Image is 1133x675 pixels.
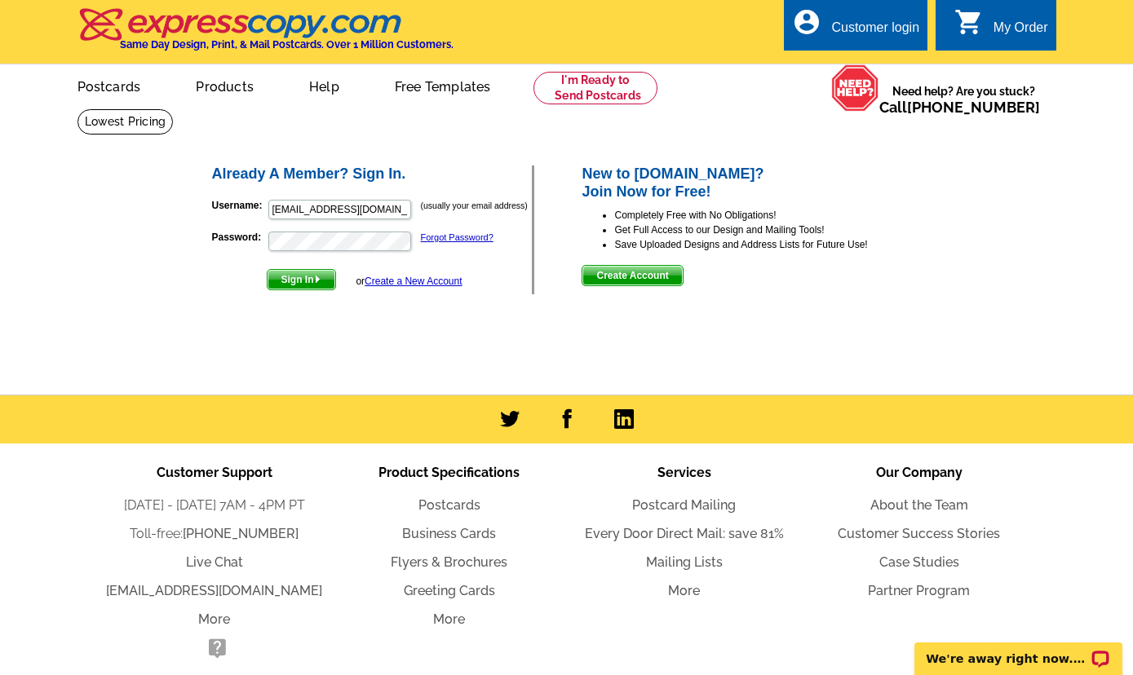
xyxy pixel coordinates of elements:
a: Create a New Account [365,276,462,287]
a: Case Studies [879,554,959,570]
h2: New to [DOMAIN_NAME]? Join Now for Free! [582,165,923,201]
span: Sign In [268,270,335,289]
a: Partner Program [868,583,970,598]
small: (usually your email address) [421,201,528,210]
a: account_circle Customer login [792,18,919,38]
img: help [831,64,879,112]
h2: Already A Member? Sign In. [212,165,533,183]
button: Create Account [582,265,683,286]
span: Call [879,99,1040,116]
img: button-next-arrow-white.png [314,276,321,283]
span: Our Company [876,465,963,480]
a: Forgot Password? [421,232,493,242]
label: Username: [212,198,267,213]
a: More [433,611,465,627]
span: Product Specifications [378,465,520,480]
a: Help [283,66,365,104]
span: Need help? Are you stuck? [879,83,1048,116]
h4: Same Day Design, Print, & Mail Postcards. Over 1 Million Customers. [120,38,454,51]
a: [EMAIL_ADDRESS][DOMAIN_NAME] [106,583,322,598]
a: Greeting Cards [404,583,495,598]
a: Postcards [51,66,167,104]
a: Postcard Mailing [632,497,736,513]
li: Get Full Access to our Design and Mailing Tools! [614,223,923,237]
a: More [198,611,230,627]
a: Customer Success Stories [838,526,1000,541]
i: shopping_cart [954,7,984,37]
div: My Order [994,20,1048,43]
a: Free Templates [369,66,517,104]
a: More [668,583,700,598]
a: shopping_cart My Order [954,18,1048,38]
a: [PHONE_NUMBER] [183,526,299,541]
div: Customer login [831,20,919,43]
span: Services [657,465,711,480]
li: Toll-free: [97,524,332,544]
span: Create Account [582,266,682,285]
a: Same Day Design, Print, & Mail Postcards. Over 1 Million Customers. [77,20,454,51]
div: or [356,274,462,289]
a: Business Cards [402,526,496,541]
a: Mailing Lists [646,554,723,570]
li: Completely Free with No Obligations! [614,208,923,223]
a: About the Team [870,497,968,513]
i: account_circle [792,7,821,37]
span: Customer Support [157,465,272,480]
a: Flyers & Brochures [391,554,507,570]
a: Every Door Direct Mail: save 81% [585,526,784,541]
a: [PHONE_NUMBER] [907,99,1040,116]
a: Live Chat [186,554,243,570]
label: Password: [212,230,267,245]
iframe: LiveChat chat widget [904,624,1133,675]
li: [DATE] - [DATE] 7AM - 4PM PT [97,496,332,515]
button: Sign In [267,269,336,290]
a: Postcards [418,497,480,513]
li: Save Uploaded Designs and Address Lists for Future Use! [614,237,923,252]
a: Products [170,66,280,104]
